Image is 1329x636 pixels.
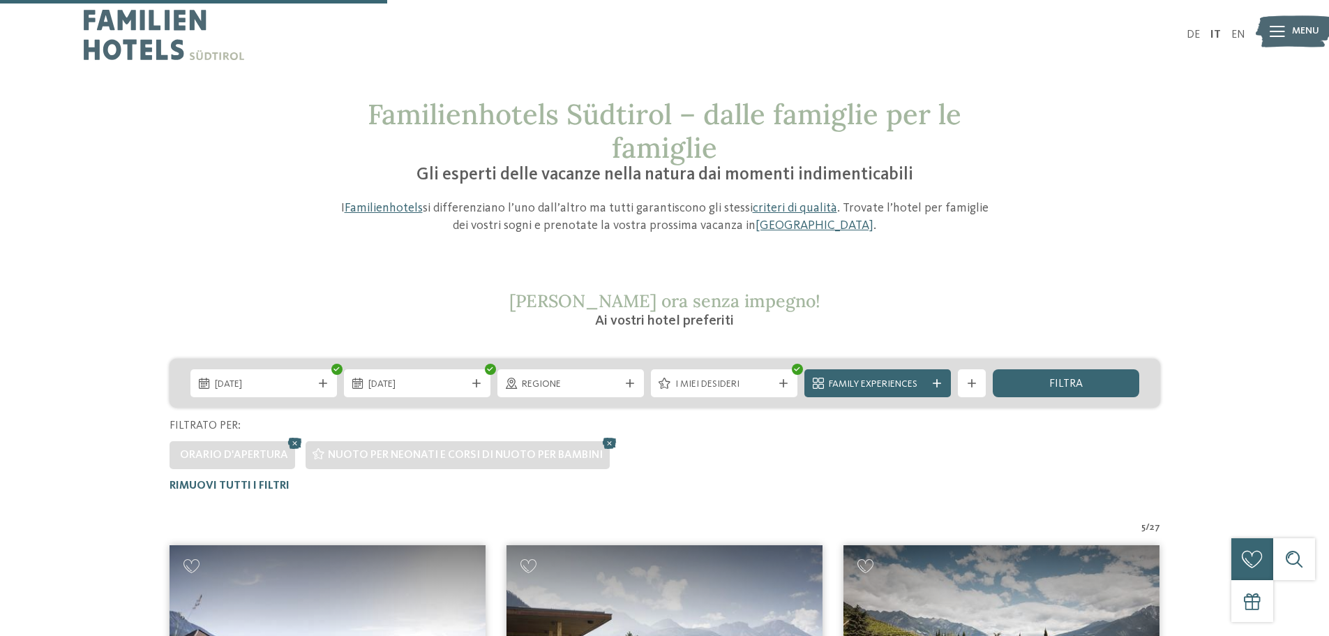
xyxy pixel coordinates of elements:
[756,219,873,232] a: [GEOGRAPHIC_DATA]
[333,200,996,235] p: I si differenziano l’uno dall’altro ma tutti garantiscono gli stessi . Trovate l’hotel per famigl...
[416,166,913,184] span: Gli esperti delle vacanze nella natura dai momenti indimenticabili
[170,480,290,491] span: Rimuovi tutti i filtri
[328,450,603,461] span: Nuoto per neonati e corsi di nuoto per bambini
[1210,29,1221,40] a: IT
[1187,29,1200,40] a: DE
[829,378,926,392] span: Family Experiences
[675,378,773,392] span: I miei desideri
[1150,521,1160,535] span: 27
[1292,24,1319,38] span: Menu
[522,378,620,392] span: Regione
[509,290,820,312] span: [PERSON_NAME] ora senza impegno!
[753,202,837,214] a: criteri di qualità
[215,378,313,392] span: [DATE]
[180,450,288,461] span: Orario d'apertura
[368,378,466,392] span: [DATE]
[1146,521,1150,535] span: /
[345,202,423,214] a: Familienhotels
[1231,29,1245,40] a: EN
[595,314,734,328] span: Ai vostri hotel preferiti
[1141,521,1146,535] span: 5
[1049,378,1083,390] span: filtra
[368,96,961,165] span: Familienhotels Südtirol – dalle famiglie per le famiglie
[170,420,241,431] span: Filtrato per:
